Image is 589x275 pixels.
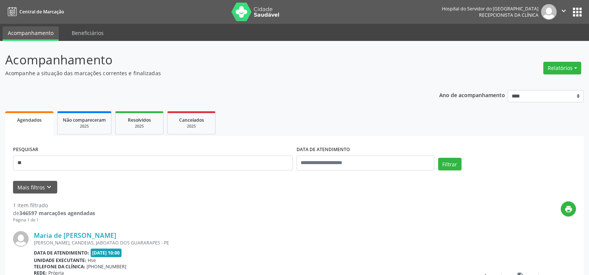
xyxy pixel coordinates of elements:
[5,69,410,77] p: Acompanhe a situação das marcações correntes e finalizadas
[91,249,122,257] span: [DATE] 10:00
[13,231,29,247] img: img
[561,201,576,217] button: print
[179,117,204,123] span: Cancelados
[571,6,584,19] button: apps
[442,6,538,12] div: Hospital do Servidor do [GEOGRAPHIC_DATA]
[5,51,410,69] p: Acompanhamento
[34,231,116,239] a: Maria de [PERSON_NAME]
[67,26,109,39] a: Beneficiários
[19,210,95,217] strong: 346597 marcações agendadas
[543,62,581,74] button: Relatórios
[13,181,57,194] button: Mais filtroskeyboard_arrow_down
[128,117,151,123] span: Resolvidos
[13,209,95,217] div: de
[479,12,538,18] span: Recepcionista da clínica
[560,7,568,15] i: 
[5,6,64,18] a: Central de Marcação
[13,217,95,223] div: Página 1 de 1
[439,90,505,99] p: Ano de acompanhamento
[88,257,96,263] span: Hse
[34,240,465,246] div: [PERSON_NAME], CANDEIAS, JABOATAO DOS GUARARAPES - PE
[121,124,158,129] div: 2025
[173,124,210,129] div: 2025
[63,124,106,129] div: 2025
[87,263,126,270] span: [PHONE_NUMBER]
[297,144,350,156] label: DATA DE ATENDIMENTO
[19,9,64,15] span: Central de Marcação
[34,257,86,263] b: Unidade executante:
[564,205,573,213] i: print
[13,144,38,156] label: PESQUISAR
[34,250,89,256] b: Data de atendimento:
[557,4,571,20] button: 
[17,117,42,123] span: Agendados
[13,201,95,209] div: 1 item filtrado
[3,26,59,41] a: Acompanhamento
[34,263,85,270] b: Telefone da clínica:
[438,158,462,170] button: Filtrar
[45,183,53,191] i: keyboard_arrow_down
[63,117,106,123] span: Não compareceram
[541,4,557,20] img: img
